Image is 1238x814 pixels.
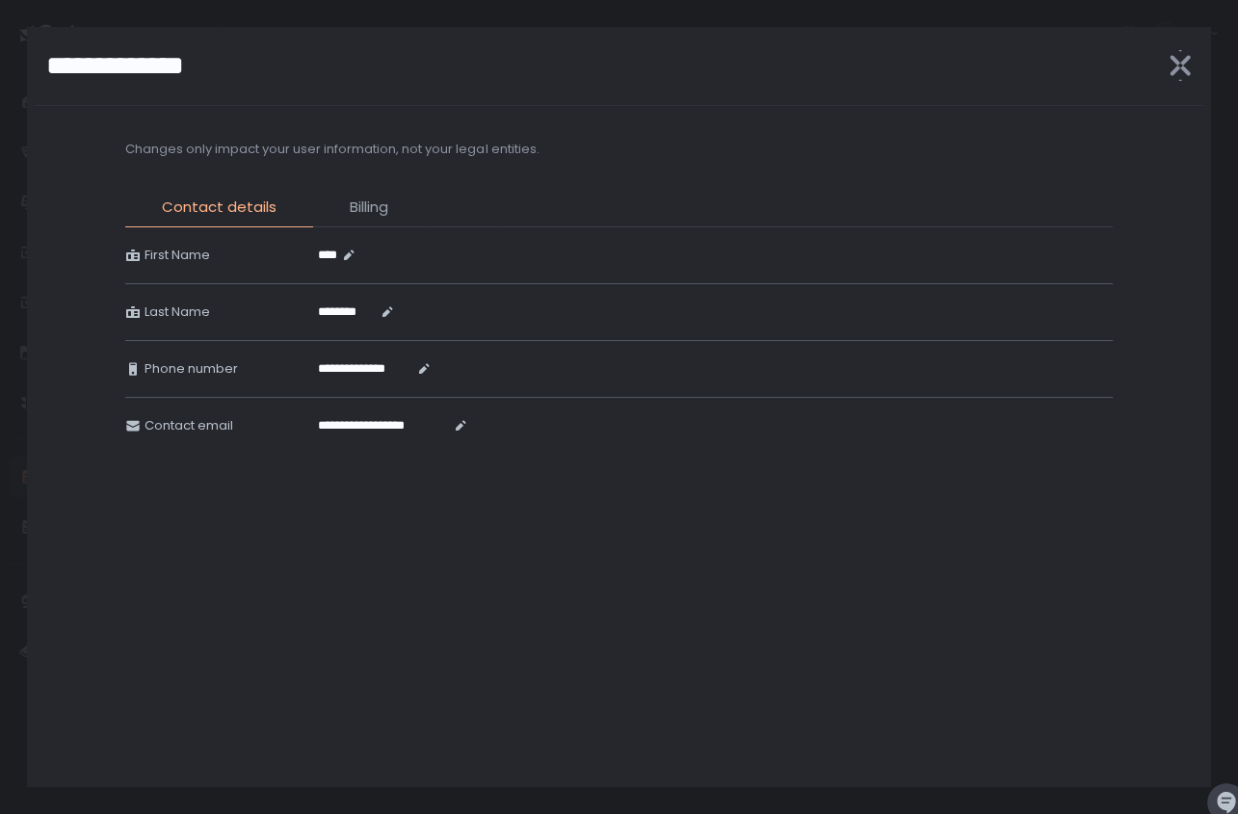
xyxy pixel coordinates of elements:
[145,303,210,321] span: Last Name
[145,360,238,378] span: Phone number
[145,417,233,434] span: Contact email
[350,197,388,219] span: Billing
[162,197,277,219] span: Contact details
[125,141,539,158] h2: Changes only impact your user information, not your legal entities.
[145,247,210,264] span: First Name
